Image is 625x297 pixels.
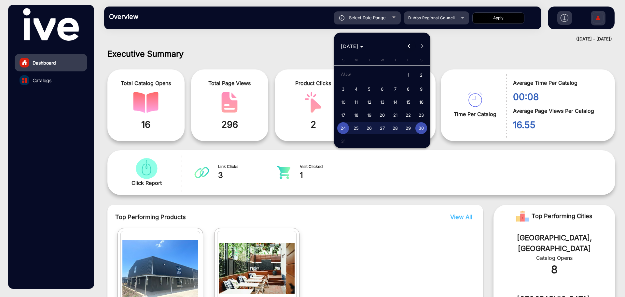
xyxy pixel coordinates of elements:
[363,96,375,108] span: 12
[350,122,362,134] span: 25
[376,96,388,108] span: 13
[402,122,415,135] button: August 29, 2025
[389,82,402,96] button: August 7, 2025
[354,58,358,62] span: M
[363,109,376,122] button: August 19, 2025
[402,96,414,108] span: 15
[402,122,414,134] span: 29
[350,109,363,122] button: August 18, 2025
[415,122,428,135] button: August 30, 2025
[381,58,384,62] span: W
[415,69,427,82] span: 2
[350,109,362,121] span: 18
[403,40,416,53] button: Previous month
[415,68,428,82] button: August 2, 2025
[363,83,375,95] span: 5
[420,58,423,62] span: S
[389,122,402,135] button: August 28, 2025
[376,96,389,109] button: August 13, 2025
[389,96,401,108] span: 14
[337,96,349,108] span: 10
[337,122,349,134] span: 24
[337,109,350,122] button: August 17, 2025
[376,82,389,96] button: August 6, 2025
[350,122,363,135] button: August 25, 2025
[350,82,363,96] button: August 4, 2025
[350,83,362,95] span: 4
[337,135,350,148] button: August 31, 2025
[415,82,428,96] button: August 9, 2025
[376,122,389,135] button: August 27, 2025
[389,83,401,95] span: 7
[389,122,401,134] span: 28
[363,122,375,134] span: 26
[350,96,363,109] button: August 11, 2025
[415,109,427,121] span: 23
[402,82,415,96] button: August 8, 2025
[407,58,410,62] span: F
[402,68,415,82] button: August 1, 2025
[363,109,375,121] span: 19
[415,109,428,122] button: August 23, 2025
[376,83,388,95] span: 6
[363,82,376,96] button: August 5, 2025
[402,96,415,109] button: August 15, 2025
[402,109,414,121] span: 22
[337,68,402,82] td: AUG
[376,122,388,134] span: 27
[389,109,401,121] span: 21
[394,58,396,62] span: T
[402,109,415,122] button: August 22, 2025
[389,109,402,122] button: August 21, 2025
[376,109,388,121] span: 20
[342,58,344,62] span: S
[363,96,376,109] button: August 12, 2025
[337,122,350,135] button: August 24, 2025
[337,82,350,96] button: August 3, 2025
[415,83,427,95] span: 9
[415,96,427,108] span: 16
[363,122,376,135] button: August 26, 2025
[338,40,366,52] button: Choose month and year
[368,58,370,62] span: T
[341,43,358,49] span: [DATE]
[376,109,389,122] button: August 20, 2025
[337,109,349,121] span: 17
[350,96,362,108] span: 11
[402,69,414,82] span: 1
[402,83,414,95] span: 8
[337,135,349,147] span: 31
[415,122,427,134] span: 30
[337,83,349,95] span: 3
[389,96,402,109] button: August 14, 2025
[337,96,350,109] button: August 10, 2025
[415,96,428,109] button: August 16, 2025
